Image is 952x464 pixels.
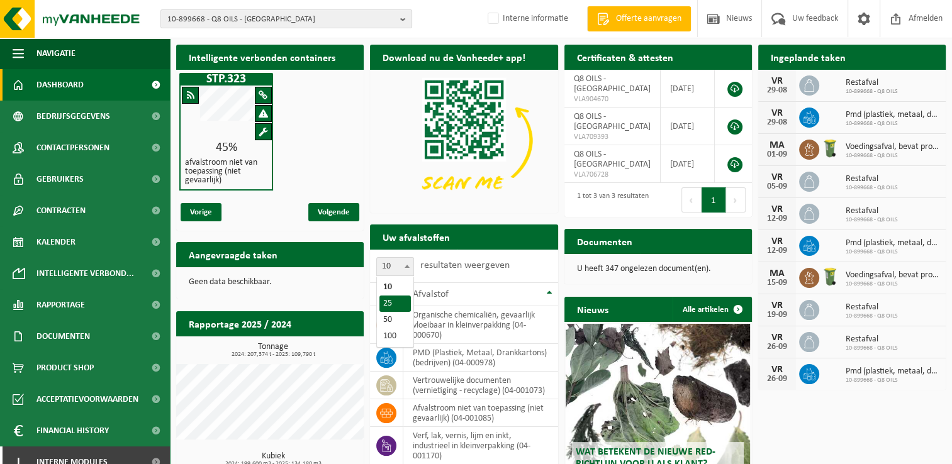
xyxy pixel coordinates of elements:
[182,73,270,86] h1: STP.323
[819,138,841,159] img: WB-0140-HPE-GN-50
[764,140,790,150] div: MA
[673,297,751,322] a: Alle artikelen
[574,94,651,104] span: VLA904670
[370,70,557,211] img: Download de VHEPlus App
[661,70,715,108] td: [DATE]
[764,236,790,246] div: VR
[846,152,939,160] span: 10-899668 - Q8 OILS
[182,351,364,358] span: 2024: 207,374 t - 2025: 109,790 t
[403,344,557,372] td: PMD (Plastiek, Metaal, Drankkartons) (bedrijven) (04-000978)
[846,206,898,216] span: Restafval
[764,108,790,118] div: VR
[564,229,645,253] h2: Documenten
[846,367,939,377] span: Pmd (plastiek, metaal, drankkartons) (bedrijven)
[846,280,939,288] span: 10-899668 - Q8 OILS
[36,352,94,384] span: Product Shop
[36,69,84,101] span: Dashboard
[420,260,510,270] label: resultaten weergeven
[176,242,290,267] h2: Aangevraagde taken
[379,296,411,312] li: 25
[36,195,86,226] span: Contracten
[702,187,726,213] button: 1
[846,120,939,128] span: 10-899668 - Q8 OILS
[764,204,790,214] div: VR
[574,112,651,131] span: Q8 OILS - [GEOGRAPHIC_DATA]
[36,38,76,69] span: Navigatie
[181,141,272,154] div: 45%
[764,118,790,127] div: 29-08
[167,10,395,29] span: 10-899668 - Q8 OILS - [GEOGRAPHIC_DATA]
[176,45,364,69] h2: Intelligente verbonden containers
[36,321,90,352] span: Documenten
[36,258,134,289] span: Intelligente verbond...
[846,184,898,192] span: 10-899668 - Q8 OILS
[764,375,790,384] div: 26-09
[376,257,414,276] span: 10
[764,301,790,311] div: VR
[764,214,790,223] div: 12-09
[574,74,651,94] span: Q8 OILS - [GEOGRAPHIC_DATA]
[403,399,557,427] td: afvalstroom niet van toepassing (niet gevaarlijk) (04-001085)
[36,289,85,321] span: Rapportage
[185,158,267,185] h4: afvalstroom niet van toepassing (niet gevaarlijk)
[36,415,109,446] span: Financial History
[564,45,686,69] h2: Certificaten & attesten
[485,9,568,28] label: Interne informatie
[182,343,364,358] h3: Tonnage
[36,101,110,132] span: Bedrijfsgegevens
[764,365,790,375] div: VR
[403,372,557,399] td: vertrouwelijke documenten (vernietiging - recyclage) (04-001073)
[764,279,790,287] div: 15-09
[377,258,413,275] span: 10
[181,203,221,221] span: Vorige
[846,110,939,120] span: Pmd (plastiek, metaal, drankkartons) (bedrijven)
[36,163,84,195] span: Gebruikers
[379,328,411,345] li: 100
[764,150,790,159] div: 01-09
[764,76,790,86] div: VR
[587,6,691,31] a: Offerte aanvragen
[764,172,790,182] div: VR
[574,150,651,169] span: Q8 OILS - [GEOGRAPHIC_DATA]
[846,312,898,320] span: 10-899668 - Q8 OILS
[379,312,411,328] li: 50
[846,216,898,224] span: 10-899668 - Q8 OILS
[764,333,790,343] div: VR
[574,132,651,142] span: VLA709393
[846,334,898,345] span: Restafval
[758,45,858,69] h2: Ingeplande taken
[764,182,790,191] div: 05-09
[681,187,702,213] button: Previous
[661,108,715,145] td: [DATE]
[189,278,351,287] p: Geen data beschikbaar.
[36,226,76,258] span: Kalender
[574,170,651,180] span: VLA706728
[846,174,898,184] span: Restafval
[726,187,746,213] button: Next
[764,311,790,319] div: 19-09
[613,13,685,25] span: Offerte aanvragen
[846,302,898,312] span: Restafval
[661,145,715,183] td: [DATE]
[36,384,138,415] span: Acceptatievoorwaarden
[564,297,621,321] h2: Nieuws
[379,279,411,296] li: 10
[403,306,557,344] td: organische chemicaliën, gevaarlijk vloeibaar in kleinverpakking (04-000670)
[370,224,462,249] h2: Uw afvalstoffen
[846,238,939,248] span: Pmd (plastiek, metaal, drankkartons) (bedrijven)
[764,86,790,95] div: 29-08
[270,336,362,361] a: Bekijk rapportage
[571,186,649,214] div: 1 tot 3 van 3 resultaten
[764,343,790,351] div: 26-09
[308,203,359,221] span: Volgende
[846,270,939,280] span: Voedingsafval, bevat producten van dierlijke oorsprong, onverpakt, categorie 3
[846,345,898,352] span: 10-899668 - Q8 OILS
[413,289,449,299] span: Afvalstof
[577,265,739,273] p: U heeft 347 ongelezen document(en).
[176,311,304,336] h2: Rapportage 2025 / 2024
[846,377,939,384] span: 10-899668 - Q8 OILS
[846,88,898,96] span: 10-899668 - Q8 OILS
[764,246,790,255] div: 12-09
[846,78,898,88] span: Restafval
[36,132,109,163] span: Contactpersonen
